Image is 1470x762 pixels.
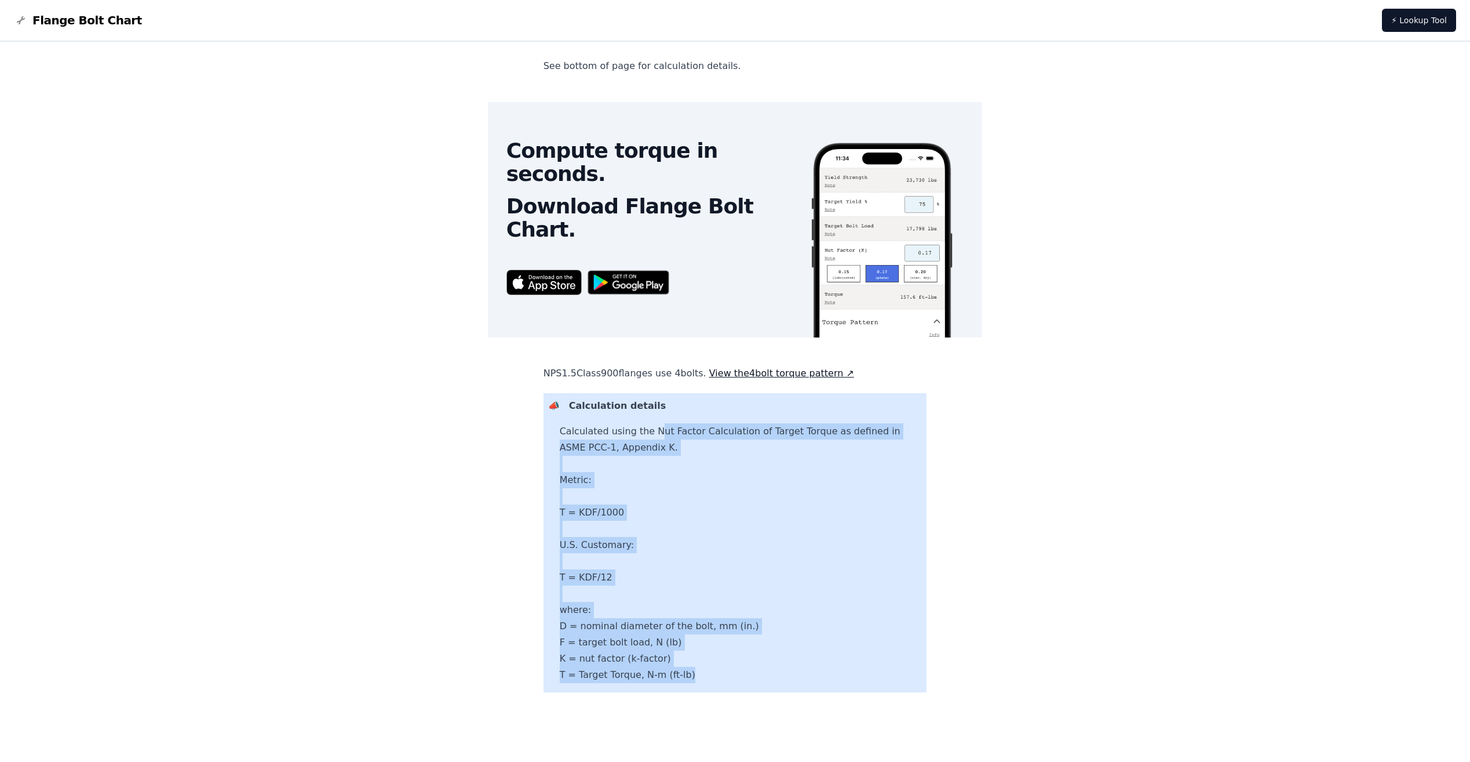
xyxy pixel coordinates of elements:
p: NPS 1.5 Class 900 flanges use 4 bolts. [544,365,927,382]
span: Flange Bolt Chart [32,12,142,28]
img: Screenshot of the Flange Bolt Chart app showing a torque calculation. [810,143,954,427]
b: Calculation details [569,400,666,411]
b: Bolt: [562,32,587,43]
a: Flange Bolt Chart LogoFlange Bolt Chart [14,12,142,28]
p: Calculated using the Nut Factor Calculation of Target Torque as defined in ASME PCC-1, Appendix K... [560,423,922,683]
h2: Compute torque in seconds. [506,139,791,186]
a: View the4bolt torque pattern ↗ [709,368,854,379]
img: Flange Bolt Chart Logo [14,13,28,27]
img: App Store badge for the Flange Bolt Chart app [506,270,582,295]
p: 📣 [548,398,560,683]
p: See bottom of page for calculation details. [544,58,927,74]
img: Get it on Google Play [582,264,676,301]
h2: Download Flange Bolt Chart. [506,195,791,241]
a: ⚡ Lookup Tool [1382,9,1456,32]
